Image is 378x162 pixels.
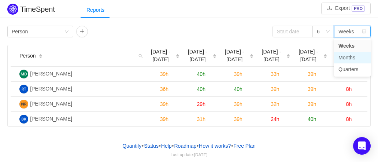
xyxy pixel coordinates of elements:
a: Help [161,140,172,151]
span: 8h [346,101,352,107]
div: Sort [323,53,327,58]
span: [PERSON_NAME] [30,71,72,77]
span: • [142,143,144,149]
i: icon: caret-down [39,56,43,58]
button: icon: plus [76,26,88,37]
i: icon: search [136,45,146,66]
i: icon: caret-up [39,53,43,55]
i: icon: caret-up [175,53,179,55]
div: Weeks [338,26,354,37]
a: Quantify [122,140,142,151]
i: icon: caret-down [212,56,216,58]
span: 39h [308,71,316,77]
span: Last update: [171,152,208,157]
i: icon: down [64,29,69,34]
span: • [159,143,161,149]
span: • [172,143,174,149]
span: 39h [308,86,316,92]
span: [DATE] - [DATE] [223,48,247,63]
span: 36h [160,86,168,92]
span: 24h [271,116,279,122]
span: 40h [308,116,316,122]
span: 40h [197,86,205,92]
i: icon: caret-down [286,56,290,58]
i: icon: caret-down [249,56,253,58]
li: Weeks [334,40,371,52]
span: 33h [271,71,279,77]
img: RT [19,85,28,93]
a: Status [144,140,159,151]
i: icon: caret-up [249,53,253,55]
span: 32h [271,101,279,107]
span: 8h [346,116,352,122]
div: Reports [81,2,110,18]
span: [DATE] - [DATE] [296,48,320,63]
span: • [231,143,233,149]
img: BK [19,115,28,124]
i: icon: caret-down [175,56,179,58]
i: icon: caret-up [212,53,216,55]
div: Sort [175,53,180,58]
img: MD [19,70,28,78]
span: [PERSON_NAME] [30,86,72,92]
i: icon: calendar [362,29,366,34]
span: 39h [234,101,242,107]
button: icon: downloadExportPRO [321,3,371,14]
span: 39h [234,116,242,122]
span: [PERSON_NAME] [30,101,72,107]
span: 39h [308,101,316,107]
div: Sort [286,53,290,58]
span: [DATE] - [DATE] [260,48,283,63]
span: [DATE] - [DATE] [186,48,210,63]
span: Person [19,52,36,60]
span: 31h [197,116,205,122]
button: How it works? [199,140,231,151]
span: 39h [160,116,168,122]
div: Open Intercom Messenger [353,137,371,155]
li: Months [334,52,371,63]
img: Quantify logo [7,4,18,15]
span: 8h [346,86,352,92]
div: Sort [212,53,217,58]
span: 39h [160,71,168,77]
span: 8h [346,71,352,77]
div: 6 [317,26,320,37]
i: icon: down [326,29,330,34]
i: icon: caret-up [286,53,290,55]
span: 39h [160,101,168,107]
span: [DATE] [194,152,208,157]
span: 39h [271,86,279,92]
span: 29h [197,101,205,107]
li: Quarters [334,63,371,75]
h2: TimeSpent [20,5,55,13]
span: [DATE] - [DATE] [149,48,173,63]
i: icon: caret-down [323,56,327,58]
i: icon: caret-up [323,53,327,55]
div: Sort [249,53,254,58]
div: Sort [38,53,43,58]
img: NN [19,100,28,108]
a: Roadmap [174,140,197,151]
span: [DATE] - [DATE] [333,48,357,63]
span: 40h [197,71,205,77]
span: 39h [234,71,242,77]
input: Start date [273,26,313,37]
div: Person [12,26,28,37]
span: 40h [234,86,242,92]
button: Free Plan [233,140,256,151]
span: • [197,143,199,149]
span: [PERSON_NAME] [30,116,72,122]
